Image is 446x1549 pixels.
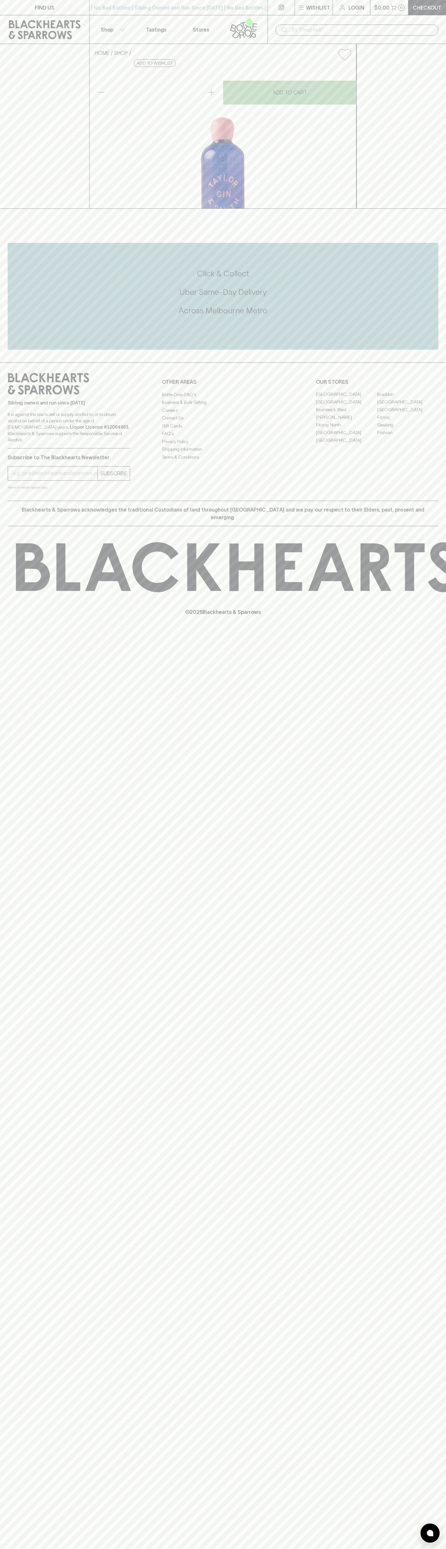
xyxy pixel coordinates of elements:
a: Braddon [377,391,438,398]
p: Tastings [146,26,166,33]
input: Try "Pinot noir" [291,25,433,35]
a: [GEOGRAPHIC_DATA] [377,398,438,406]
p: Blackhearts & Sparrows acknowledges the traditional Custodians of land throughout [GEOGRAPHIC_DAT... [12,506,434,521]
p: $0.00 [374,4,390,11]
a: SHOP [114,50,128,56]
strong: Liquor License #32064953 [70,425,128,430]
a: Brunswick West [316,406,377,414]
h5: Click & Collect [8,268,438,279]
a: Privacy Policy [162,438,284,445]
button: ADD TO CART [223,81,356,105]
a: Bottle Drop FAQ's [162,391,284,398]
a: Tastings [134,15,179,44]
input: e.g. jane@blackheartsandsparrows.com.au [13,468,98,478]
img: 18806.png [90,65,356,208]
p: Shop [101,26,113,33]
p: Sibling owned and run since [DATE] [8,400,130,406]
p: OTHER AREAS [162,378,284,386]
button: SUBSCRIBE [98,467,130,480]
a: Contact Us [162,414,284,422]
a: [GEOGRAPHIC_DATA] [316,437,377,444]
p: Wishlist [306,4,330,11]
a: [GEOGRAPHIC_DATA] [316,398,377,406]
p: We will never spam you [8,484,130,491]
a: Geelong [377,421,438,429]
p: Subscribe to The Blackhearts Newsletter [8,454,130,461]
div: Call to action block [8,243,438,350]
a: Prahran [377,429,438,437]
p: ADD TO CART [273,89,307,96]
p: FIND US [35,4,55,11]
a: FAQ's [162,430,284,438]
p: OUR STORES [316,378,438,386]
p: Stores [193,26,209,33]
a: Shipping Information [162,446,284,453]
p: It is against the law to sell or supply alcohol to, or to obtain alcohol on behalf of a person un... [8,411,130,443]
h5: Across Melbourne Metro [8,305,438,316]
button: Add to wishlist [336,47,354,63]
h5: Uber Same-Day Delivery [8,287,438,297]
a: [GEOGRAPHIC_DATA] [316,429,377,437]
a: [GEOGRAPHIC_DATA] [377,406,438,414]
p: Checkout [413,4,442,11]
a: HOME [95,50,109,56]
a: Fitzroy North [316,421,377,429]
a: Stores [179,15,223,44]
a: Business & Bulk Gifting [162,399,284,406]
p: 0 [400,6,403,9]
a: Fitzroy [377,414,438,421]
p: SUBSCRIBE [100,469,127,477]
a: Terms & Conditions [162,453,284,461]
a: Careers [162,406,284,414]
p: Login [348,4,364,11]
a: [PERSON_NAME] [316,414,377,421]
a: Gift Cards [162,422,284,430]
button: Shop [90,15,134,44]
a: [GEOGRAPHIC_DATA] [316,391,377,398]
img: bubble-icon [427,1530,433,1536]
button: Add to wishlist [134,59,176,67]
